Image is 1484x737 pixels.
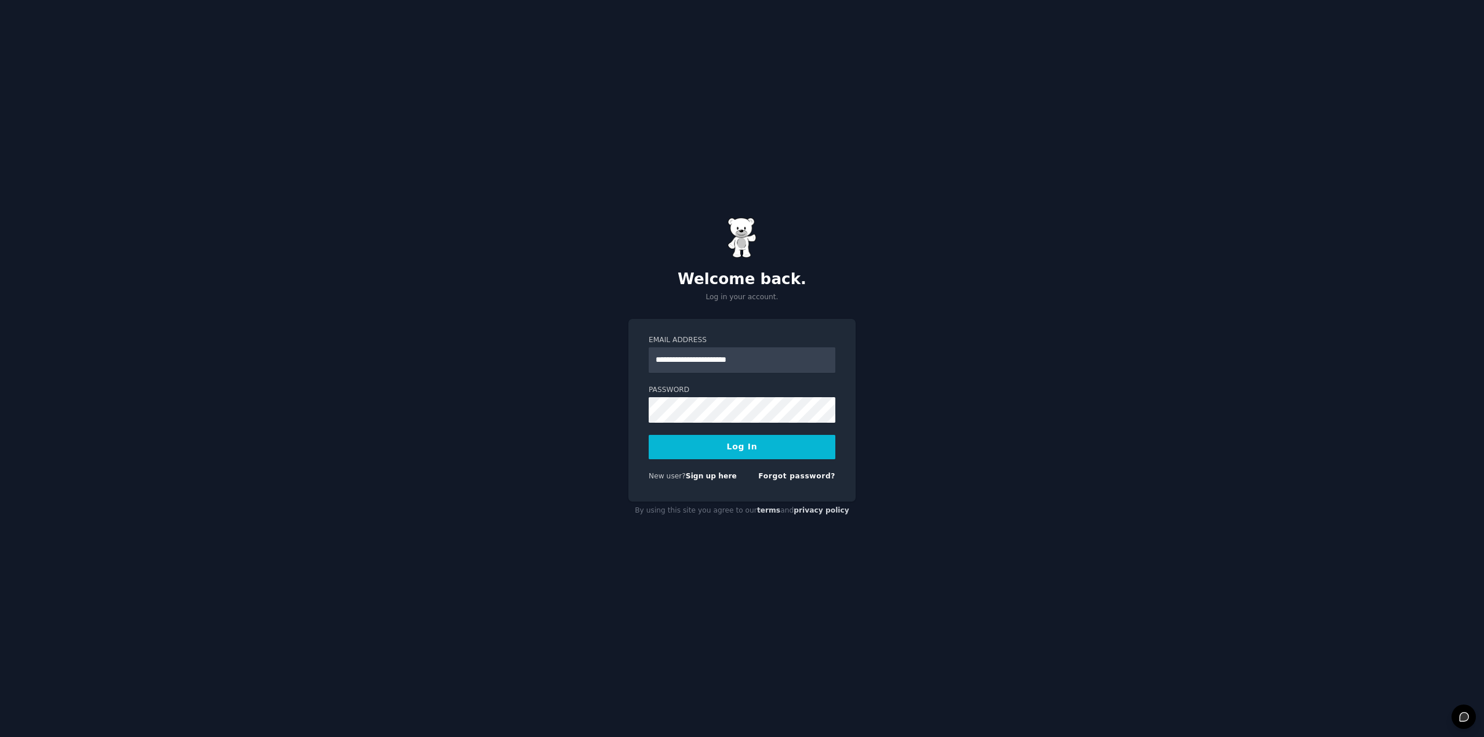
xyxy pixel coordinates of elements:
img: Gummy Bear [728,217,756,258]
div: By using this site you agree to our and [628,502,856,520]
a: terms [757,506,780,514]
a: privacy policy [794,506,849,514]
a: Sign up here [686,472,737,480]
button: Log In [649,435,835,459]
label: Email Address [649,335,835,346]
a: Forgot password? [758,472,835,480]
p: Log in your account. [628,292,856,303]
span: New user? [649,472,686,480]
h2: Welcome back. [628,270,856,289]
label: Password [649,385,835,395]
